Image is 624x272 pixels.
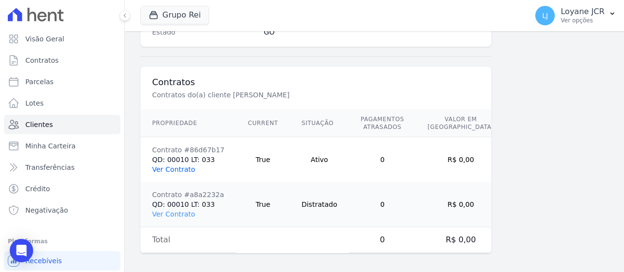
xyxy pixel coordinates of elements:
td: QD: 00010 LT: 033 [140,182,236,227]
span: Recebíveis [25,256,62,266]
a: Parcelas [4,72,120,91]
td: QD: 00010 LT: 033 [140,137,236,182]
a: Recebíveis [4,251,120,271]
span: Lotes [25,98,44,108]
span: Minha Carteira [25,141,76,151]
a: Clientes [4,115,120,134]
th: Pagamentos Atrasados [349,109,416,137]
p: Loyane JCR [561,7,604,17]
div: Contrato #86d67b17 [152,145,225,155]
a: Ver Contrato [152,165,195,173]
div: Plataformas [8,236,117,247]
span: Visão Geral [25,34,64,44]
span: Parcelas [25,77,54,87]
td: True [236,182,290,227]
dd: GO [264,27,480,37]
p: Ver opções [561,17,604,24]
button: Grupo Rei [140,6,209,24]
td: Total [140,227,236,253]
h3: Contratos [152,76,480,88]
div: Open Intercom Messenger [10,239,33,262]
th: Current [236,109,290,137]
span: Crédito [25,184,50,194]
div: Contrato #a8a2232a [152,190,225,199]
td: R$ 0,00 [416,137,506,182]
a: Negativação [4,200,120,220]
th: Situação [290,109,349,137]
td: 0 [349,227,416,253]
span: Clientes [25,120,53,129]
a: Ver Contrato [152,210,195,218]
a: Transferências [4,158,120,177]
button: LJ Loyane JCR Ver opções [527,2,624,29]
a: Contratos [4,51,120,70]
a: Crédito [4,179,120,199]
p: Contratos do(a) cliente [PERSON_NAME] [152,90,480,100]
span: Transferências [25,163,75,172]
a: Lotes [4,93,120,113]
dt: Estado [152,27,256,37]
td: 0 [349,137,416,182]
span: Contratos [25,55,58,65]
td: R$ 0,00 [416,227,506,253]
td: 0 [349,182,416,227]
th: Valor em [GEOGRAPHIC_DATA] [416,109,506,137]
td: True [236,137,290,182]
span: LJ [542,12,548,19]
td: Distratado [290,182,349,227]
a: Visão Geral [4,29,120,49]
span: Negativação [25,205,68,215]
th: Propriedade [140,109,236,137]
td: R$ 0,00 [416,182,506,227]
a: Minha Carteira [4,136,120,156]
td: Ativo [290,137,349,182]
